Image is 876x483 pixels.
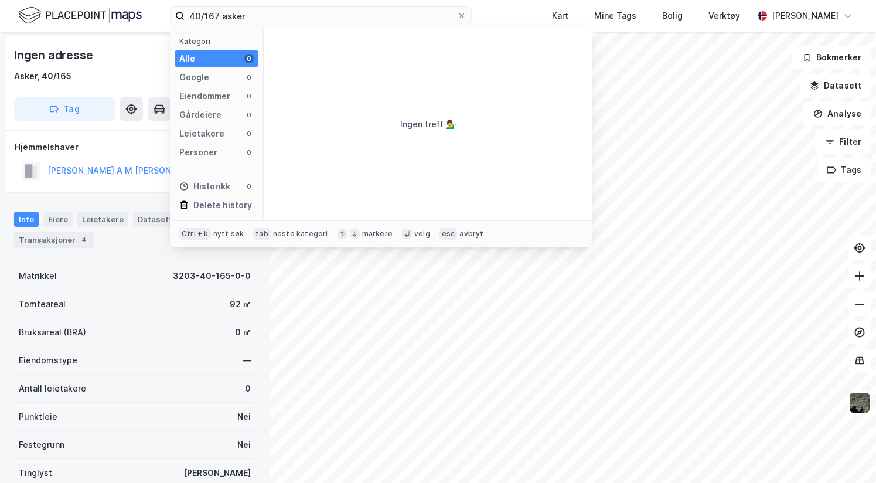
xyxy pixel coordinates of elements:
button: Tag [14,97,115,121]
div: 0 [244,110,254,120]
div: Nei [237,410,251,424]
div: Verktøy [708,9,740,23]
div: Ingen adresse [14,46,95,64]
div: Kart [552,9,568,23]
div: Google [179,70,209,84]
iframe: Chat Widget [817,427,876,483]
div: [PERSON_NAME] [183,466,251,480]
div: Leietakere [179,127,224,141]
div: Ingen treff 💁‍♂️ [400,117,456,131]
button: Datasett [800,74,871,97]
div: Tinglyst [19,466,52,480]
div: Ctrl + k [179,228,211,240]
div: Asker, 40/165 [14,69,71,83]
div: 4 [78,234,90,246]
img: logo.f888ab2527a4732fd821a326f86c7f29.svg [19,5,142,26]
div: Nei [237,438,251,452]
div: neste kategori [273,229,328,239]
button: Bokmerker [792,46,871,69]
div: — [243,353,251,368]
div: avbryt [459,229,483,239]
div: 0 [244,148,254,157]
div: tab [253,228,271,240]
div: Hjemmelshaver [15,140,255,154]
div: Kontrollprogram for chat [817,427,876,483]
div: Antall leietakere [19,382,86,396]
div: Info [14,212,39,227]
div: Mine Tags [594,9,636,23]
div: Tomteareal [19,297,66,311]
div: Leietakere [77,212,128,227]
div: Eiendomstype [19,353,77,368]
div: Alle [179,52,195,66]
div: 0 [244,54,254,63]
img: 9k= [848,392,871,414]
div: Matrikkel [19,269,57,283]
div: 92 ㎡ [230,297,251,311]
div: Datasett [133,212,177,227]
div: esc [439,228,458,240]
div: markere [362,229,393,239]
div: 0 ㎡ [235,325,251,339]
div: Transaksjoner [14,232,94,248]
div: velg [414,229,430,239]
div: Eiere [43,212,73,227]
div: 0 [245,382,251,396]
div: Bolig [662,9,683,23]
div: Festegrunn [19,438,64,452]
input: Søk på adresse, matrikkel, gårdeiere, leietakere eller personer [185,7,457,25]
div: Eiendommer [179,89,230,103]
div: Kategori [179,37,258,46]
div: 0 [244,91,254,101]
div: 3203-40-165-0-0 [173,269,251,283]
button: Analyse [803,102,871,125]
div: 0 [244,129,254,138]
div: Historikk [179,179,230,193]
div: Gårdeiere [179,108,221,122]
div: Punktleie [19,410,57,424]
button: Filter [815,130,871,154]
div: nytt søk [213,229,244,239]
div: 0 [244,73,254,82]
div: [PERSON_NAME] [772,9,838,23]
div: 0 [244,182,254,191]
div: Personer [179,145,217,159]
div: Bruksareal (BRA) [19,325,86,339]
div: Delete history [193,198,252,212]
button: Tags [817,158,871,182]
